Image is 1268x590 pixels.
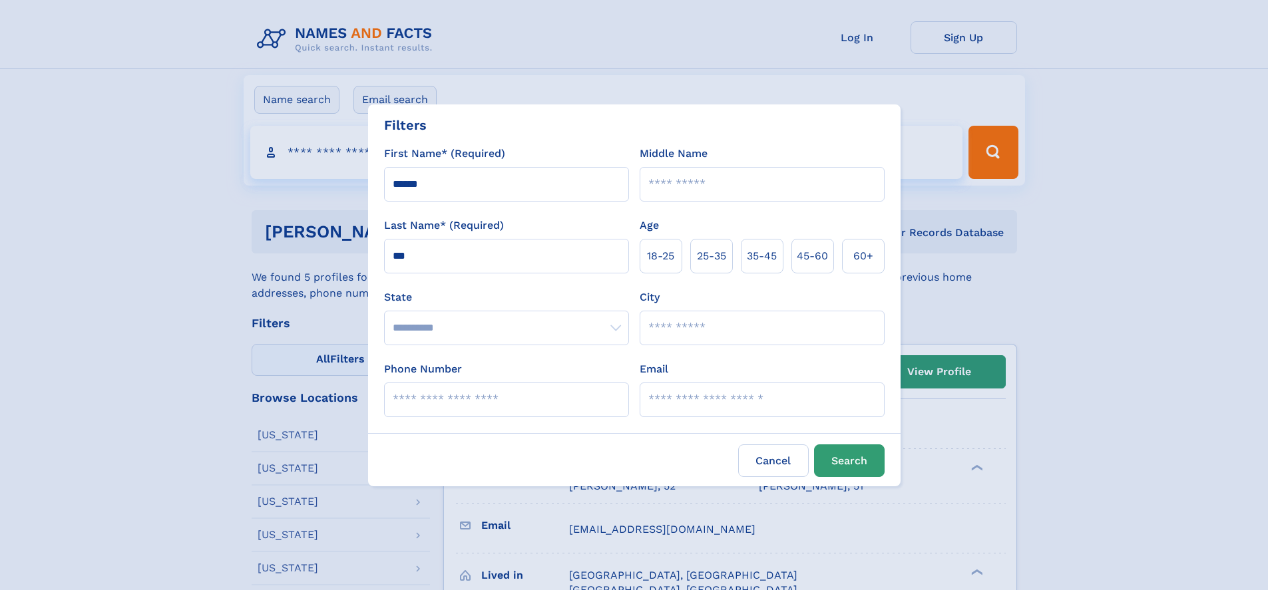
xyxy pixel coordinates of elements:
[738,444,809,477] label: Cancel
[797,248,828,264] span: 45‑60
[384,218,504,233] label: Last Name* (Required)
[384,115,427,135] div: Filters
[647,248,674,264] span: 18‑25
[384,289,629,305] label: State
[853,248,873,264] span: 60+
[747,248,777,264] span: 35‑45
[640,289,660,305] label: City
[640,361,668,377] label: Email
[384,361,462,377] label: Phone Number
[697,248,726,264] span: 25‑35
[384,146,505,162] label: First Name* (Required)
[640,218,659,233] label: Age
[640,146,708,162] label: Middle Name
[814,444,885,477] button: Search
